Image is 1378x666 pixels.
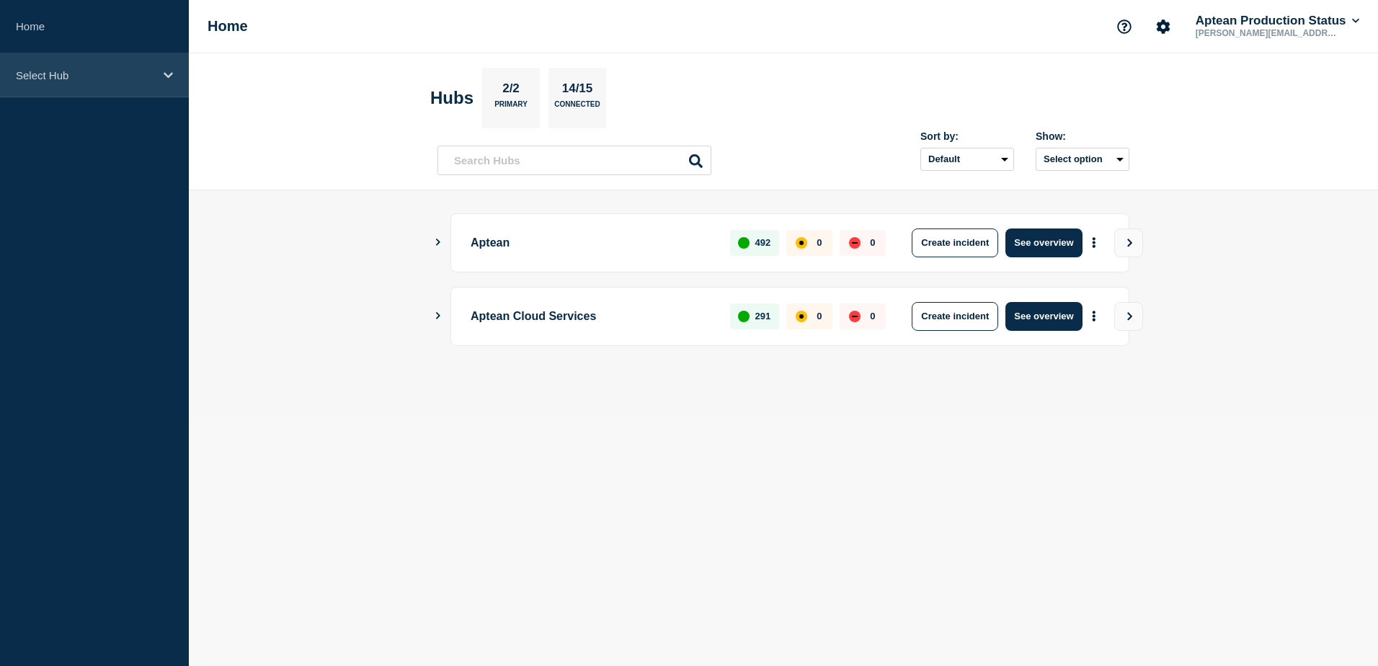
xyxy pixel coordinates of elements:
h2: Hubs [430,88,474,108]
button: Create incident [912,302,998,331]
button: See overview [1005,228,1082,257]
p: 0 [817,237,822,248]
button: Show Connected Hubs [435,311,442,321]
div: Sort by: [920,130,1014,142]
div: Show: [1036,130,1129,142]
h1: Home [208,18,248,35]
button: View [1114,228,1143,257]
div: down [849,237,861,249]
button: Show Connected Hubs [435,237,442,248]
button: Create incident [912,228,998,257]
button: View [1114,302,1143,331]
div: up [738,237,750,249]
div: down [849,311,861,322]
p: Select Hub [16,69,154,81]
button: More actions [1085,303,1103,329]
button: More actions [1085,229,1103,256]
p: Aptean [471,228,714,257]
p: 14/15 [556,81,598,100]
p: 0 [817,311,822,321]
div: affected [796,311,807,322]
p: Primary [494,100,528,115]
button: Account settings [1148,12,1178,42]
button: Select option [1036,148,1129,171]
div: affected [796,237,807,249]
div: up [738,311,750,322]
p: 492 [755,237,771,248]
p: Aptean Cloud Services [471,302,714,331]
button: Support [1109,12,1139,42]
p: 2/2 [497,81,525,100]
select: Sort by [920,148,1014,171]
p: 291 [755,311,771,321]
p: Connected [554,100,600,115]
button: See overview [1005,302,1082,331]
p: [PERSON_NAME][EMAIL_ADDRESS][DOMAIN_NAME] [1193,28,1343,38]
button: Aptean Production Status [1193,14,1362,28]
p: 0 [870,311,875,321]
input: Search Hubs [437,146,711,175]
p: 0 [870,237,875,248]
